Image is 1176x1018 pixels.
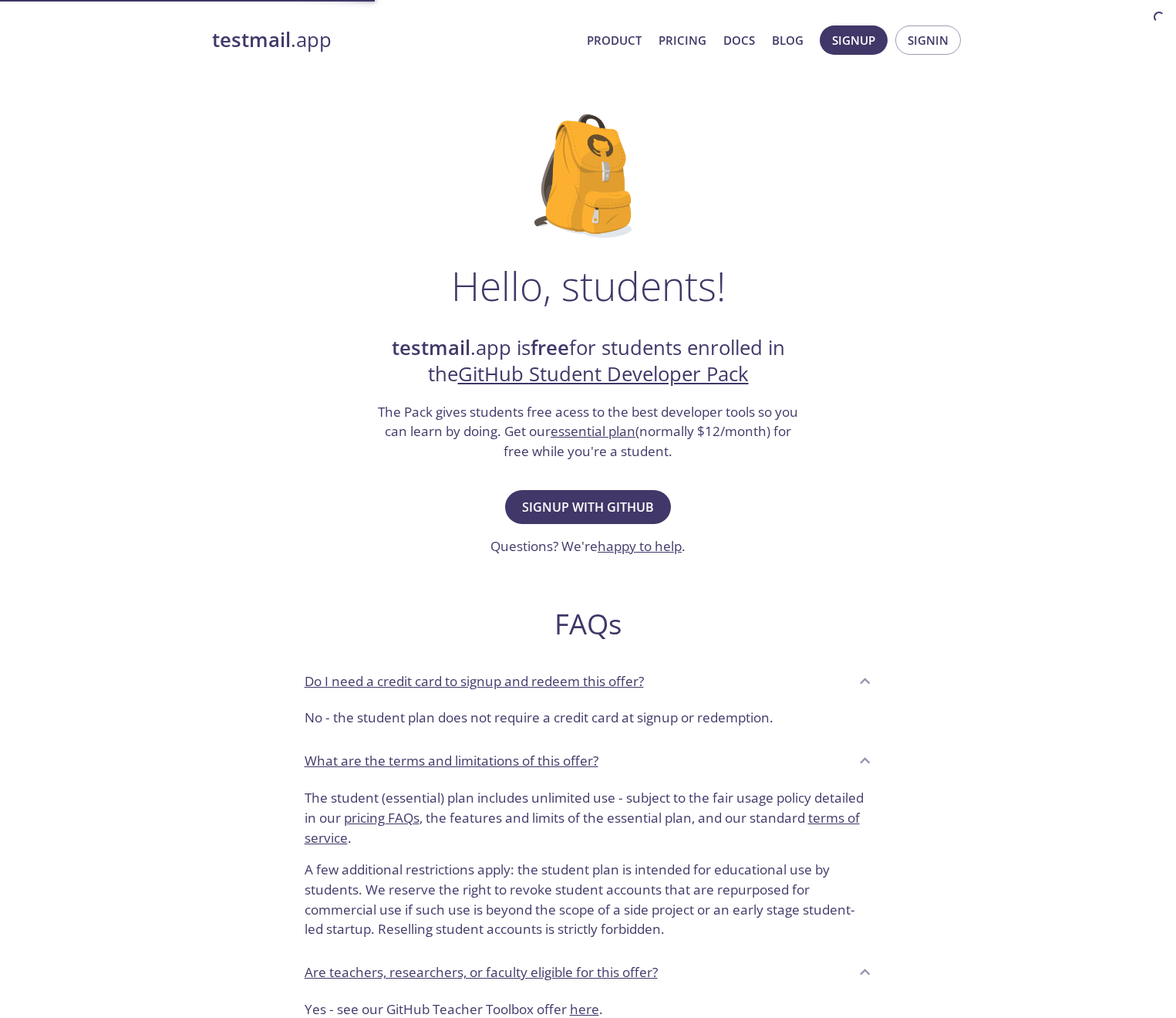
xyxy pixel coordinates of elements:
[376,402,800,462] h3: The Pack gives students free acess to the best developer tools so you can learn by doing. Get our...
[392,334,470,361] strong: testmail
[551,422,635,440] a: essential plan
[292,952,885,993] div: Are teachers, researchers, or faculty eligible for this offer?
[305,708,872,728] p: No - the student plan does not require a credit card at signup or redemption.
[451,262,726,309] h1: Hello, students!
[305,809,860,847] a: terms of service
[305,847,872,939] p: A few additional restrictions apply: the student plan is intended for educational use by students...
[534,114,642,238] img: github-student-backpack.png
[723,30,755,50] a: Docs
[531,334,569,361] strong: free
[376,335,800,388] h2: .app is for students enrolled in the
[598,537,682,555] a: happy to help
[305,671,644,692] p: Do I need a credit card to signup and redeem this offer?
[292,782,885,952] div: What are the terms and limitations of this offer?
[505,490,671,524] button: Signup with GitHub
[305,962,658,982] p: Are teachers, researchers, or faculty eligible for this offer?
[292,660,885,702] div: Do I need a credit card to signup and redeem this offer?
[305,788,872,847] p: The student (essential) plan includes unlimited use - subject to the fair usage policy detailed i...
[908,30,949,50] span: Signin
[490,536,686,556] h3: Questions? We're .
[212,26,291,53] strong: testmail
[292,702,885,740] div: Do I need a credit card to signup and redeem this offer?
[587,30,642,50] a: Product
[344,809,420,827] a: pricing FAQs
[458,360,749,387] a: GitHub Student Developer Pack
[772,30,804,50] a: Blog
[659,30,706,50] a: Pricing
[832,30,875,50] span: Signup
[570,1000,599,1018] a: here
[820,25,888,55] button: Signup
[212,27,575,53] a: testmail.app
[292,607,885,641] h2: FAQs
[305,751,598,771] p: What are the terms and limitations of this offer?
[522,496,654,518] span: Signup with GitHub
[895,25,961,55] button: Signin
[292,740,885,782] div: What are the terms and limitations of this offer?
